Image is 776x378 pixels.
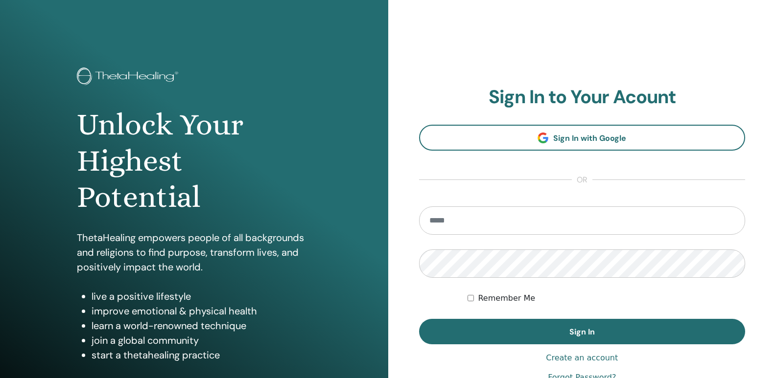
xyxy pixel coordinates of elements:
label: Remember Me [478,292,535,304]
p: ThetaHealing empowers people of all backgrounds and religions to find purpose, transform lives, a... [77,230,311,274]
button: Sign In [419,319,746,344]
span: Sign In with Google [553,133,626,143]
li: live a positive lifestyle [92,289,311,304]
li: join a global community [92,333,311,348]
div: Keep me authenticated indefinitely or until I manually logout [468,292,745,304]
span: Sign In [569,327,595,337]
li: learn a world-renowned technique [92,318,311,333]
span: or [572,174,592,186]
h2: Sign In to Your Acount [419,86,746,109]
a: Create an account [546,352,618,364]
li: start a thetahealing practice [92,348,311,362]
li: improve emotional & physical health [92,304,311,318]
h1: Unlock Your Highest Potential [77,107,311,216]
a: Sign In with Google [419,125,746,151]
